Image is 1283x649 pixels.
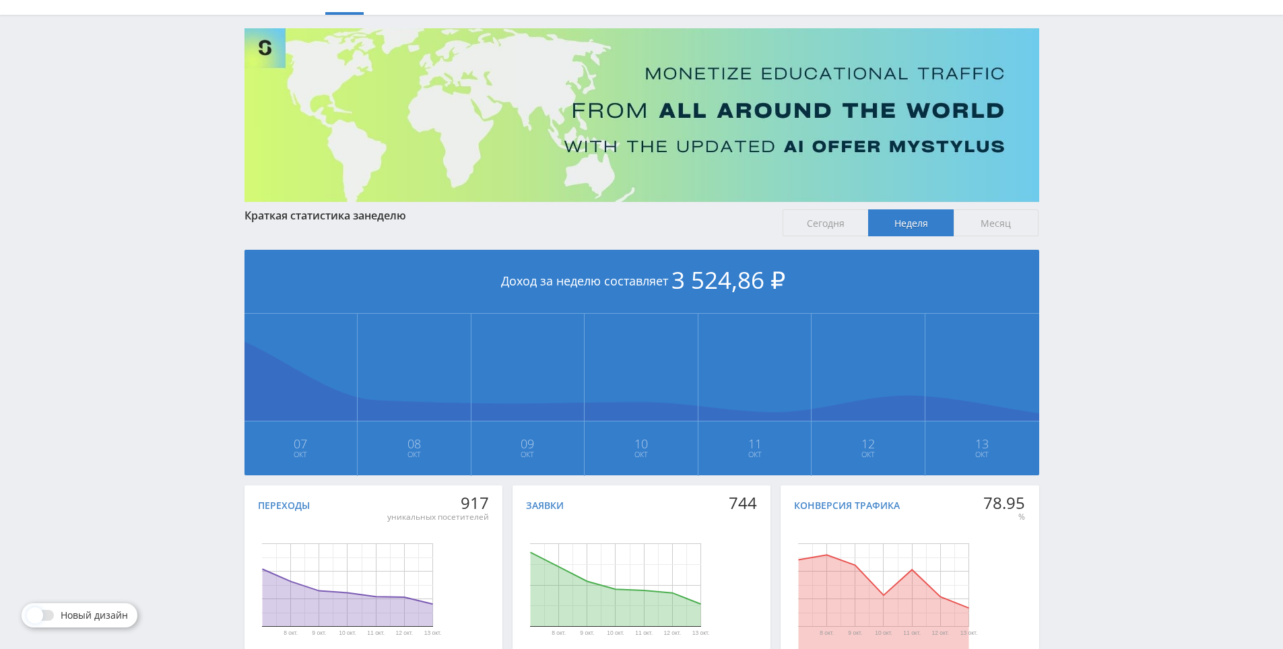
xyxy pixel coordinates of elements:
img: Banner [244,28,1039,202]
span: 11 [699,438,811,449]
span: Новый дизайн [61,610,128,621]
text: 10 окт. [875,630,892,637]
div: уникальных посетителей [387,512,489,522]
text: 10 окт. [607,630,624,637]
span: Месяц [954,209,1039,236]
div: Переходы [258,500,310,511]
span: 07 [245,438,357,449]
div: Заявки [526,500,564,511]
span: Сегодня [783,209,868,236]
span: Окт [358,449,470,460]
span: 3 524,86 ₽ [671,264,785,296]
span: Неделя [868,209,954,236]
text: 12 окт. [663,630,681,637]
text: 12 окт. [395,630,413,637]
text: 8 окт. [552,630,566,637]
text: 13 окт. [424,630,441,637]
span: 09 [472,438,584,449]
text: 8 окт. [284,630,298,637]
text: 12 окт. [931,630,949,637]
span: 13 [926,438,1039,449]
span: Окт [245,449,357,460]
text: 11 окт. [903,630,921,637]
text: 11 окт. [367,630,385,637]
text: 13 окт. [692,630,709,637]
span: неделю [364,208,406,223]
div: Конверсия трафика [794,500,900,511]
div: 78.95 [983,493,1025,512]
div: % [983,512,1025,522]
span: 08 [358,438,470,449]
span: 10 [585,438,697,449]
div: Доход за неделю составляет [244,250,1039,314]
text: 11 окт. [635,630,653,637]
text: 9 окт. [312,630,326,637]
div: 917 [387,493,489,512]
span: Окт [926,449,1039,460]
text: 9 окт. [848,630,862,637]
text: 9 окт. [580,630,594,637]
div: Краткая статистика за [244,209,770,221]
text: 13 окт. [960,630,978,637]
text: 8 окт. [820,630,834,637]
span: Окт [812,449,924,460]
span: Окт [472,449,584,460]
text: 10 окт. [339,630,356,637]
div: 744 [729,493,757,512]
span: Окт [699,449,811,460]
span: Окт [585,449,697,460]
span: 12 [812,438,924,449]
